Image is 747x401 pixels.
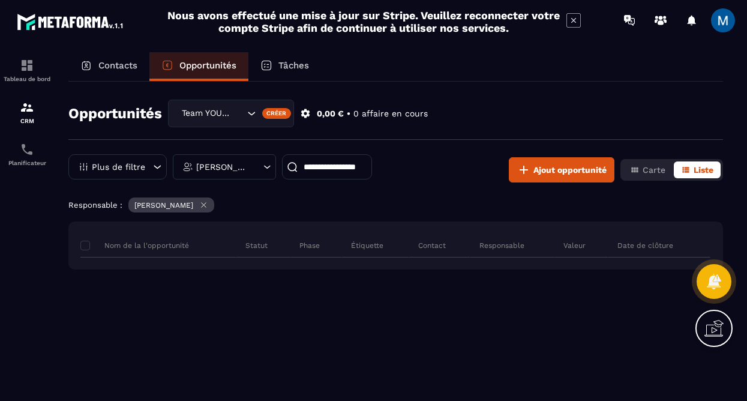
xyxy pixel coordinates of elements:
[351,241,383,250] p: Étiquette
[134,201,193,210] p: [PERSON_NAME]
[167,9,560,34] h2: Nous avons effectué une mise à jour sur Stripe. Veuillez reconnecter votre compte Stripe afin de ...
[3,133,51,175] a: schedulerschedulerPlanificateur
[317,108,344,119] p: 0,00 €
[245,241,268,250] p: Statut
[623,161,673,178] button: Carte
[3,160,51,166] p: Planificateur
[694,165,713,175] span: Liste
[68,101,162,125] h2: Opportunités
[80,241,189,250] p: Nom de la l'opportunité
[674,161,721,178] button: Liste
[643,165,665,175] span: Carte
[3,49,51,91] a: formationformationTableau de bord
[347,108,350,119] p: •
[3,118,51,124] p: CRM
[98,60,137,71] p: Contacts
[262,108,292,119] div: Créer
[20,100,34,115] img: formation
[179,107,232,120] span: Team YOUGC - Formations
[418,241,446,250] p: Contact
[17,11,125,32] img: logo
[179,60,236,71] p: Opportunités
[149,52,248,81] a: Opportunités
[168,100,294,127] div: Search for option
[563,241,586,250] p: Valeur
[20,58,34,73] img: formation
[20,142,34,157] img: scheduler
[278,60,309,71] p: Tâches
[196,163,250,171] p: [PERSON_NAME]
[617,241,673,250] p: Date de clôture
[68,200,122,210] p: Responsable :
[68,52,149,81] a: Contacts
[509,157,614,182] button: Ajout opportunité
[353,108,428,119] p: 0 affaire en cours
[299,241,320,250] p: Phase
[3,91,51,133] a: formationformationCRM
[92,163,145,171] p: Plus de filtre
[3,76,51,82] p: Tableau de bord
[533,164,607,176] span: Ajout opportunité
[479,241,524,250] p: Responsable
[232,107,244,120] input: Search for option
[248,52,321,81] a: Tâches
